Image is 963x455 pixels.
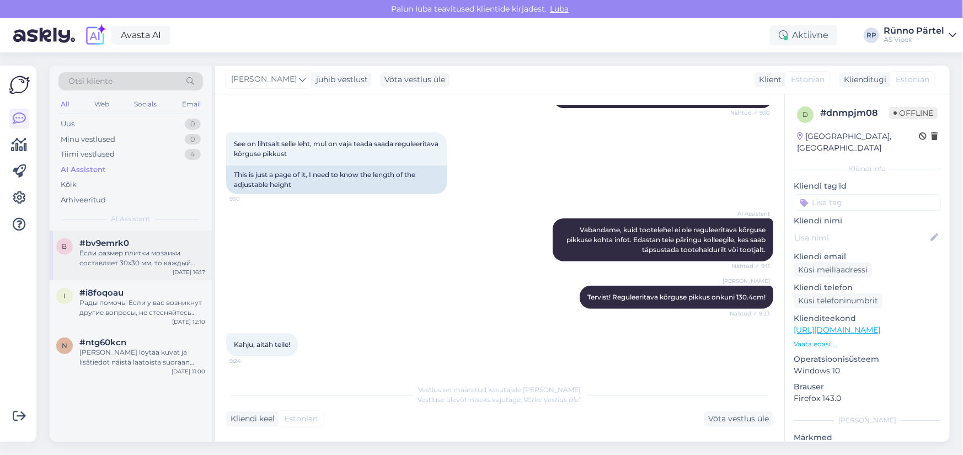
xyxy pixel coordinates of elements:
div: Kliendi keel [226,413,275,425]
span: d [802,110,808,119]
div: RP [864,28,879,43]
div: [PERSON_NAME] [794,415,941,425]
div: Socials [132,97,159,111]
span: [PERSON_NAME] [723,277,770,285]
span: Vestlus on määratud kasutajale [PERSON_NAME] [419,386,581,394]
span: Otsi kliente [68,76,113,87]
span: b [62,242,67,250]
span: 9:10 [229,195,271,203]
div: This is just a page of it, I need to know the length of the adjustable height [226,165,447,194]
div: AS Vipex [884,35,944,44]
a: Avasta AI [111,26,170,45]
span: #bv9emrk0 [79,238,129,248]
div: Web [92,97,111,111]
i: „Võtke vestlus üle” [521,395,582,404]
p: Kliendi tag'id [794,180,941,192]
span: See on lihtsalt selle leht, mul on vaja teada saada reguleeritava kõrguse pikkust [234,140,440,158]
div: Võta vestlus üle [704,411,773,426]
div: Uus [61,119,74,130]
p: Kliendi email [794,251,941,263]
span: Kahju, aitäh teile! [234,340,290,349]
div: Küsi telefoninumbrit [794,293,882,308]
input: Lisa tag [794,194,941,211]
span: Nähtud ✓ 9:11 [729,262,770,270]
span: Estonian [791,74,825,85]
div: Если размер плитки мозаики составляет 30x30 мм, то каждый квадратик будет 3x3 см. Если размер 60x... [79,248,205,268]
div: Email [180,97,203,111]
p: Kliendi telefon [794,282,941,293]
span: Nähtud ✓ 9:23 [729,309,770,318]
div: [DATE] 11:00 [172,367,205,376]
div: [DATE] 16:17 [173,268,205,276]
div: 0 [185,134,201,145]
span: i [63,292,66,300]
span: #ntg60kcn [79,338,126,347]
span: [PERSON_NAME] [231,73,297,85]
div: Klient [755,74,782,85]
p: Firefox 143.0 [794,393,941,404]
p: Märkmed [794,432,941,443]
div: 0 [185,119,201,130]
span: Vabandame, kuid tootelehel ei ole reguleeritava kõrguse pikkuse kohta infot. Edastan teie päringu... [566,226,767,254]
p: Kliendi nimi [794,215,941,227]
div: [DATE] 12:10 [172,318,205,326]
input: Lisa nimi [794,232,928,244]
div: Küsi meiliaadressi [794,263,872,277]
span: Tervist! Reguleeritava kõrguse pikkus onkuni 130.4cm! [587,293,766,301]
div: Võta vestlus üle [380,72,450,87]
div: Kõik [61,179,77,190]
div: Arhiveeritud [61,195,106,206]
div: [GEOGRAPHIC_DATA], [GEOGRAPHIC_DATA] [797,131,919,154]
div: Aktiivne [770,25,837,45]
span: Offline [889,107,938,119]
p: Klienditeekond [794,313,941,324]
span: Vestluse ülevõtmiseks vajutage [418,395,582,404]
img: Askly Logo [9,74,30,95]
a: Rünno PärtelAS Vipex [884,26,956,44]
span: Estonian [896,74,929,85]
span: AI Assistent [111,214,151,224]
div: # dnmpjm08 [820,106,889,120]
span: AI Assistent [729,210,770,218]
div: All [58,97,71,111]
div: Klienditugi [839,74,886,85]
div: Rünno Pärtel [884,26,944,35]
div: juhib vestlust [312,74,368,85]
a: [URL][DOMAIN_NAME] [794,325,880,335]
div: Tiimi vestlused [61,149,115,160]
div: AI Assistent [61,164,106,175]
span: Luba [547,4,572,14]
p: Vaata edasi ... [794,339,941,349]
span: Nähtud ✓ 9:10 [729,109,770,117]
span: 9:24 [229,357,271,365]
p: Operatsioonisüsteem [794,354,941,365]
span: Estonian [284,413,318,425]
p: Brauser [794,381,941,393]
div: Рады помочь! Если у вас возникнут другие вопросы, не стесняйтесь обращаться. [79,298,205,318]
img: explore-ai [84,24,107,47]
p: Windows 10 [794,365,941,377]
div: Kliendi info [794,164,941,174]
div: 4 [185,149,201,160]
span: #i8foqoau [79,288,124,298]
div: [PERSON_NAME] löytää kuvat ja lisätiedot näistä laatoista suoraan tuotesivuiltamme. Tässä linkit ... [79,347,205,367]
div: Minu vestlused [61,134,115,145]
span: n [62,341,67,350]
